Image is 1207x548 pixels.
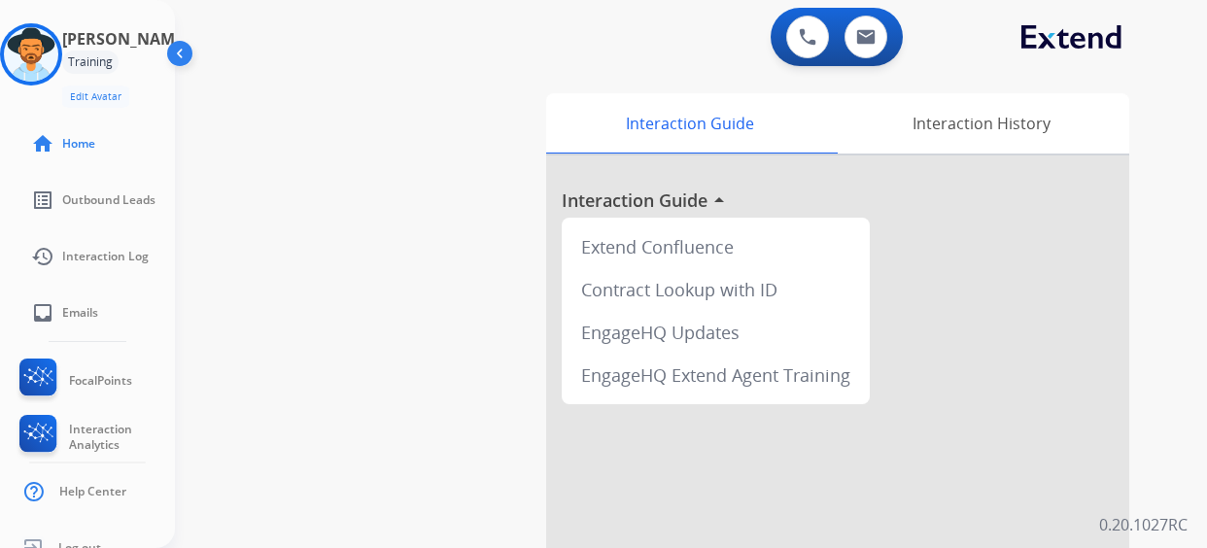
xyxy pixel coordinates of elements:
[31,188,54,212] mat-icon: list_alt
[546,93,833,154] div: Interaction Guide
[569,311,862,354] div: EngageHQ Updates
[1099,513,1188,536] p: 0.20.1027RC
[62,136,95,152] span: Home
[62,249,149,264] span: Interaction Log
[569,268,862,311] div: Contract Lookup with ID
[31,301,54,325] mat-icon: inbox
[59,484,126,499] span: Help Center
[833,93,1129,154] div: Interaction History
[31,245,54,268] mat-icon: history
[62,86,129,108] button: Edit Avatar
[62,192,155,208] span: Outbound Leads
[69,373,132,389] span: FocalPoints
[62,27,189,51] h3: [PERSON_NAME]
[69,422,175,453] span: Interaction Analytics
[16,359,132,403] a: FocalPoints
[569,225,862,268] div: Extend Confluence
[16,415,175,460] a: Interaction Analytics
[62,51,119,74] div: Training
[569,354,862,396] div: EngageHQ Extend Agent Training
[62,305,98,321] span: Emails
[31,132,54,155] mat-icon: home
[4,27,58,82] img: avatar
